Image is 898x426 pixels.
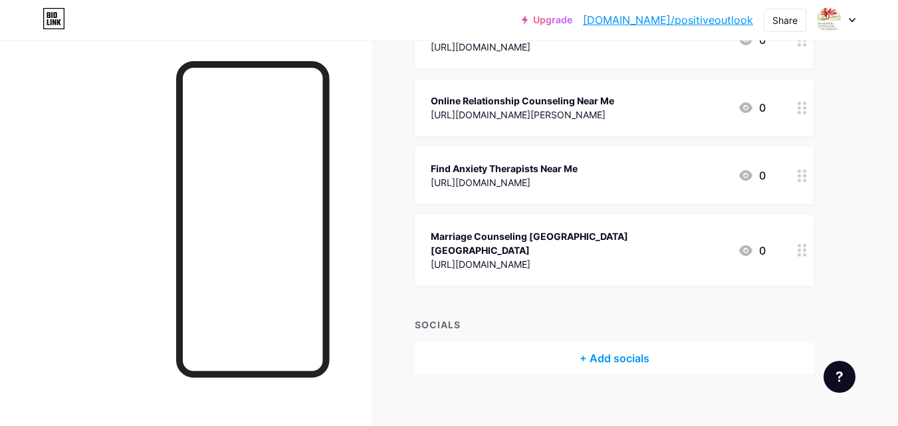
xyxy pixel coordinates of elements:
div: [URL][DOMAIN_NAME][PERSON_NAME] [431,108,614,122]
div: SOCIALS [415,318,814,332]
div: 0 [738,100,766,116]
img: positiveoutlook [816,7,842,33]
div: [URL][DOMAIN_NAME] [431,40,606,54]
div: [URL][DOMAIN_NAME] [431,175,578,189]
div: Share [772,13,798,27]
div: Find Anxiety Therapists Near Me [431,161,578,175]
a: [DOMAIN_NAME]/positiveoutlook [583,12,753,28]
div: Online Relationship Counseling Near Me [431,94,614,108]
div: Marriage Counseling [GEOGRAPHIC_DATA] [GEOGRAPHIC_DATA] [431,229,727,257]
div: 0 [738,167,766,183]
div: [URL][DOMAIN_NAME] [431,257,727,271]
a: Upgrade [522,15,572,25]
div: 0 [738,243,766,259]
div: + Add socials [415,342,814,374]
